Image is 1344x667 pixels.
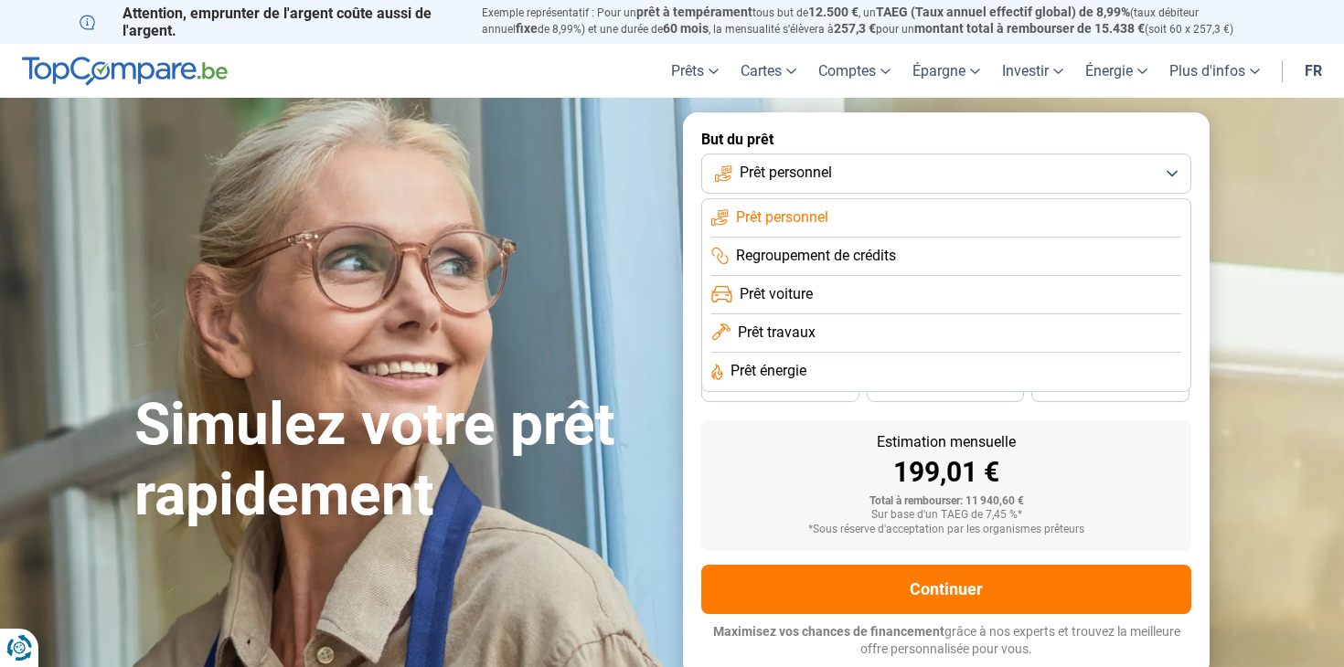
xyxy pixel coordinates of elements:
[991,44,1074,98] a: Investir
[80,5,460,39] p: Attention, emprunter de l'argent coûte aussi de l'argent.
[701,154,1191,194] button: Prêt personnel
[925,383,965,394] span: 30 mois
[660,44,730,98] a: Prêts
[516,21,538,36] span: fixe
[716,459,1177,486] div: 199,01 €
[914,21,1145,36] span: montant total à rembourser de 15.438 €
[713,624,944,639] span: Maximisez vos chances de financement
[876,5,1130,19] span: TAEG (Taux annuel effectif global) de 8,99%
[760,383,800,394] span: 36 mois
[134,390,661,531] h1: Simulez votre prêt rapidement
[716,509,1177,522] div: Sur base d'un TAEG de 7,45 %*
[701,623,1191,659] p: grâce à nos experts et trouvez la meilleure offre personnalisée pour vous.
[740,284,813,304] span: Prêt voiture
[701,131,1191,148] label: But du prêt
[736,246,896,266] span: Regroupement de crédits
[808,5,859,19] span: 12.500 €
[636,5,752,19] span: prêt à tempérament
[807,44,901,98] a: Comptes
[1074,44,1158,98] a: Énergie
[482,5,1264,37] p: Exemple représentatif : Pour un tous but de , un (taux débiteur annuel de 8,99%) et une durée de ...
[1294,44,1333,98] a: fr
[834,21,876,36] span: 257,3 €
[701,565,1191,614] button: Continuer
[716,435,1177,450] div: Estimation mensuelle
[1158,44,1271,98] a: Plus d'infos
[738,323,816,343] span: Prêt travaux
[730,44,807,98] a: Cartes
[1091,383,1131,394] span: 24 mois
[731,361,806,381] span: Prêt énergie
[716,495,1177,508] div: Total à rembourser: 11 940,60 €
[736,207,828,228] span: Prêt personnel
[663,21,709,36] span: 60 mois
[716,524,1177,536] div: *Sous réserve d'acceptation par les organismes prêteurs
[740,163,832,183] span: Prêt personnel
[901,44,991,98] a: Épargne
[22,57,228,86] img: TopCompare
